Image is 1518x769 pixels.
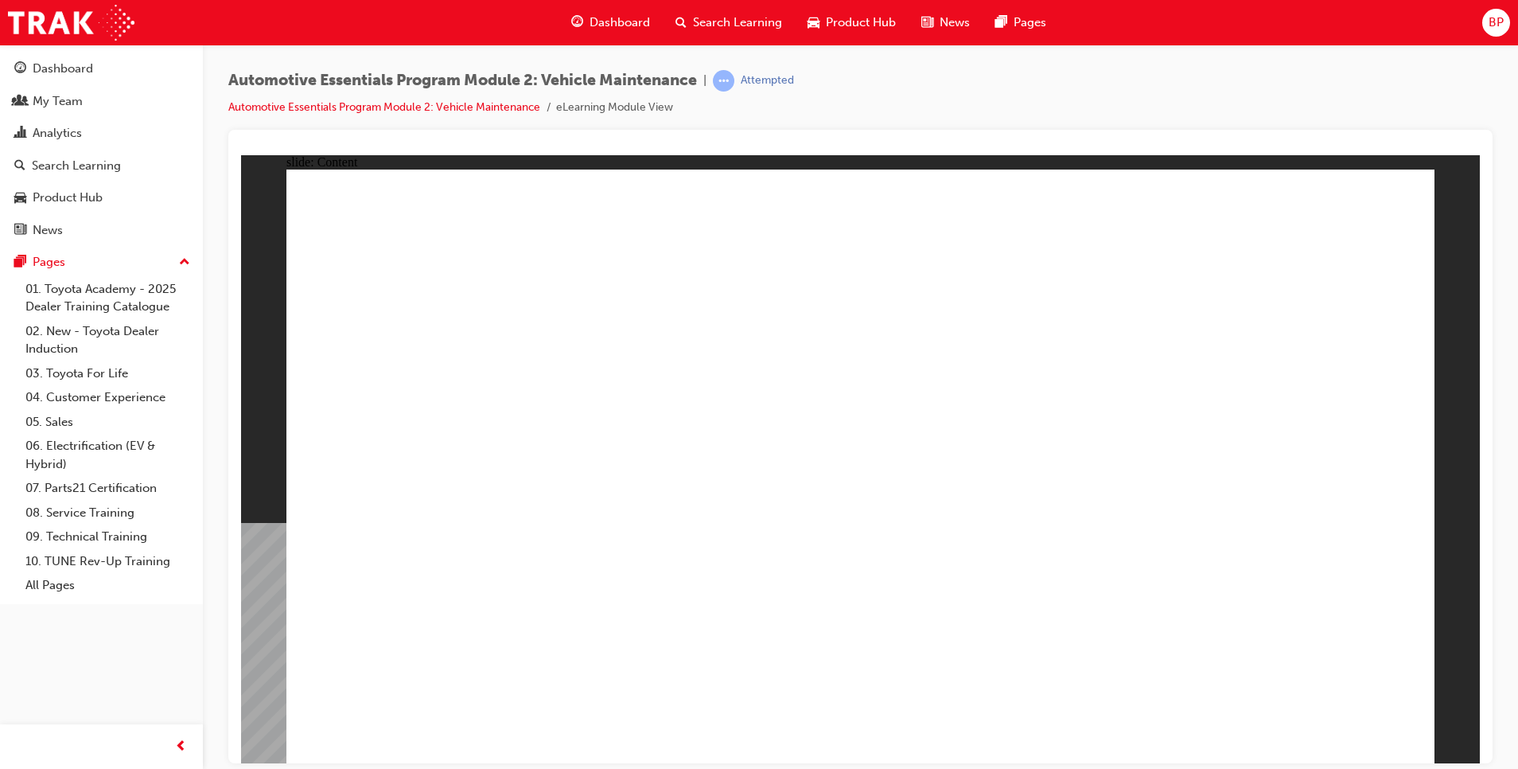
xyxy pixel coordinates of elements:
span: guage-icon [571,13,583,33]
a: All Pages [19,573,197,598]
span: learningRecordVerb_ATTEMPT-icon [713,70,734,92]
div: My Team [33,92,83,111]
span: news-icon [14,224,26,238]
span: Pages [1014,14,1046,32]
a: Automotive Essentials Program Module 2: Vehicle Maintenance [228,100,540,114]
a: 07. Parts21 Certification [19,476,197,501]
div: Pages [33,253,65,271]
a: 06. Electrification (EV & Hybrid) [19,434,197,476]
a: 10. TUNE Rev-Up Training [19,549,197,574]
a: 03. Toyota For Life [19,361,197,386]
a: 09. Technical Training [19,525,197,549]
div: News [33,221,63,240]
a: 02. New - Toyota Dealer Induction [19,319,197,361]
span: chart-icon [14,127,26,141]
a: 04. Customer Experience [19,385,197,410]
span: car-icon [808,13,819,33]
span: car-icon [14,191,26,205]
span: BP [1489,14,1504,32]
a: Search Learning [6,151,197,181]
a: Product Hub [6,183,197,213]
a: News [6,216,197,245]
span: guage-icon [14,62,26,76]
a: Analytics [6,119,197,148]
a: search-iconSearch Learning [663,6,795,39]
a: 08. Service Training [19,501,197,525]
span: Search Learning [693,14,782,32]
button: BP [1482,9,1510,37]
div: Dashboard [33,60,93,78]
span: people-icon [14,95,26,109]
div: Attempted [741,73,794,88]
a: guage-iconDashboard [559,6,663,39]
span: | [703,72,706,90]
span: pages-icon [995,13,1007,33]
div: Product Hub [33,189,103,207]
a: 05. Sales [19,410,197,435]
span: Dashboard [590,14,650,32]
a: Dashboard [6,54,197,84]
span: up-icon [179,252,190,273]
li: eLearning Module View [556,99,673,117]
span: news-icon [921,13,933,33]
span: Product Hub [826,14,896,32]
div: Analytics [33,124,82,142]
button: Pages [6,248,197,277]
span: Automotive Essentials Program Module 2: Vehicle Maintenance [228,72,697,90]
span: pages-icon [14,256,26,270]
img: Trak [8,5,134,41]
a: My Team [6,87,197,116]
div: Search Learning [32,157,121,175]
span: search-icon [14,159,25,174]
a: news-iconNews [909,6,983,39]
a: pages-iconPages [983,6,1059,39]
button: DashboardMy TeamAnalyticsSearch LearningProduct HubNews [6,51,197,248]
span: search-icon [675,13,687,33]
a: car-iconProduct Hub [795,6,909,39]
span: News [940,14,970,32]
span: prev-icon [175,737,187,757]
a: 01. Toyota Academy - 2025 Dealer Training Catalogue [19,277,197,319]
